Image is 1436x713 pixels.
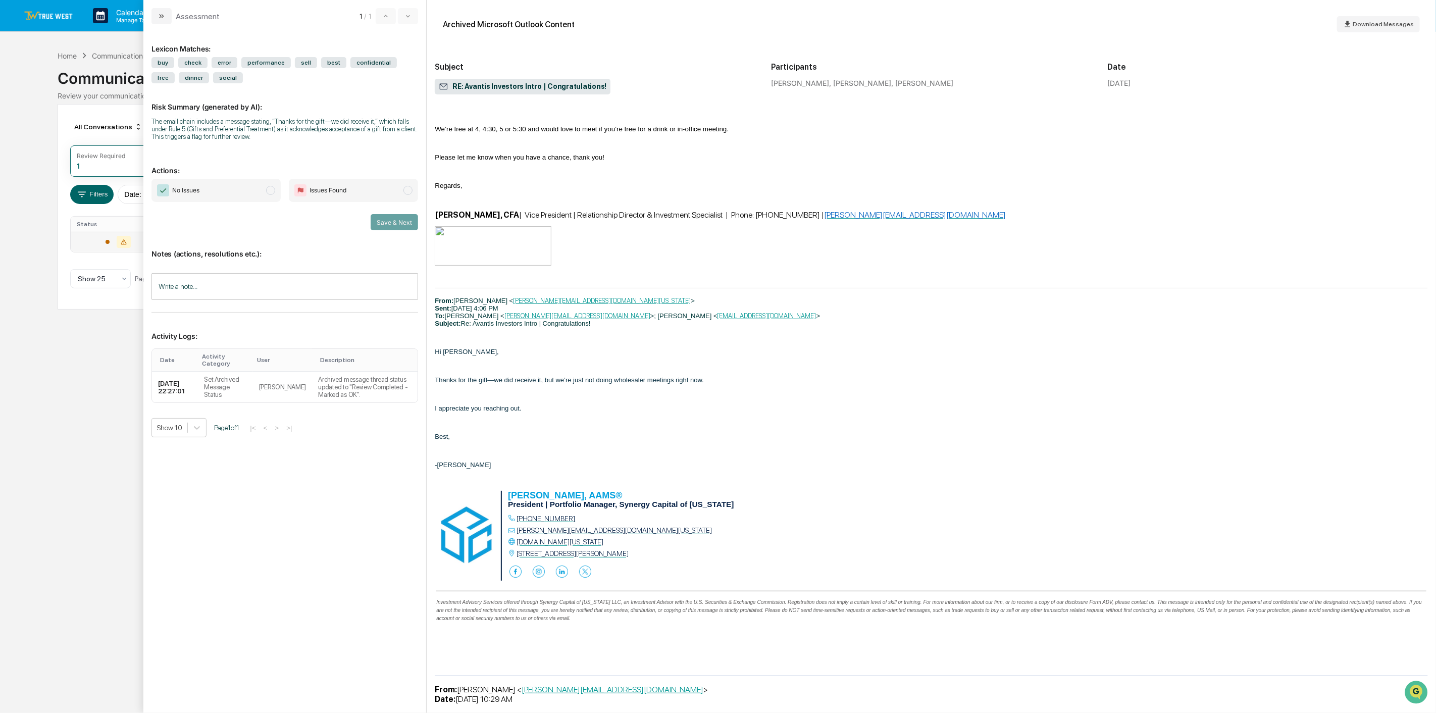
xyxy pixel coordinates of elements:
[579,566,591,578] img: twitter
[10,21,184,37] p: How can we help?
[241,57,291,68] span: performance
[58,52,77,60] div: Home
[435,461,491,469] span: -[PERSON_NAME]
[20,179,65,189] span: Preclearance
[508,538,515,545] img: icon
[435,154,604,161] span: Please let me know when you have a chance, thank you!
[10,199,18,208] div: 🔎
[151,72,175,83] span: free
[152,372,198,402] td: [DATE] 22:27:01
[108,17,159,24] p: Manage Tasks
[435,348,498,355] span: Hi [PERSON_NAME],
[321,57,346,68] span: best
[20,138,28,146] img: 1746055101610-c473b297-6a78-478c-a979-82029cc54cd1
[151,57,174,68] span: buy
[508,500,734,508] span: President | Portfolio Manager, Synergy Capital of [US_STATE]
[214,424,239,432] span: Page 1 of 1
[1108,79,1131,87] div: [DATE]
[157,110,184,122] button: See all
[202,353,249,367] div: Toggle SortBy
[6,175,69,193] a: 🖐️Preclearance
[508,550,515,556] img: icon
[508,515,515,522] img: icon
[151,237,418,258] p: Notes (actions, resolutions etc.):
[435,320,460,327] b: Subject:
[533,572,545,579] a: instagram
[71,223,122,231] a: Powered byPylon
[89,137,110,145] span: [DATE]
[437,506,494,564] img: photo
[176,12,220,21] div: Assessment
[436,599,1422,621] span: Investment Advisory Services offered through Synergy Capital of [US_STATE] LLC, an Investment Adv...
[517,550,629,558] a: [STREET_ADDRESS][PERSON_NAME]
[84,137,87,145] span: •
[10,112,65,120] div: Past conversations
[435,404,521,412] span: I appreciate you reaching out.
[371,214,418,230] button: Save & Next
[151,154,418,175] p: Actions:
[179,72,209,83] span: dinner
[295,57,317,68] span: sell
[172,185,199,195] span: No Issues
[439,82,606,92] span: RE: Avantis Investors Intro | Congratulations!
[151,90,418,111] p: Risk Summary (generated by AI):
[435,182,462,189] span: Regards,
[435,304,451,312] b: Sent:
[213,72,243,83] span: social
[247,424,259,432] button: |<
[69,175,129,193] a: 🗄️Attestations
[24,11,73,21] img: logo
[253,372,313,402] td: [PERSON_NAME]
[435,433,450,440] span: Best,
[58,61,1378,87] div: Communications Archive
[70,119,146,135] div: All Conversations
[20,198,64,209] span: Data Lookup
[31,137,82,145] span: [PERSON_NAME]
[151,118,418,140] div: The email chain includes a message stating, “Thanks for the gift—we did receive it,” which falls ...
[257,356,309,364] div: Toggle SortBy
[26,46,167,57] input: Clear
[360,12,362,20] span: 1
[212,57,237,68] span: error
[435,297,820,327] span: [PERSON_NAME] < > [DATE] 4:06 PM [PERSON_NAME] < >; [PERSON_NAME] < > Re: Avantis Investors Intro...
[34,87,128,95] div: We're available if you need us!
[508,490,623,500] span: [PERSON_NAME], AAMS®
[509,572,522,579] a: facebook
[261,424,271,432] button: <
[443,20,575,29] div: Archived Microsoft Outlook Content
[272,424,282,432] button: >
[533,566,545,578] img: instagram
[435,694,455,704] b: Date:
[92,52,174,60] div: Communications Archive
[517,527,712,535] span: [PERSON_NAME][EMAIL_ADDRESS][DOMAIN_NAME][US_STATE]
[294,184,306,196] img: Flag
[77,162,80,170] div: 1
[6,194,68,213] a: 🔎Data Lookup
[364,12,374,20] span: / 1
[772,62,1092,72] h2: Participants
[73,180,81,188] div: 🗄️
[435,376,704,384] span: Thanks for the gift—we did receive it, but we’re just not doing wholesaler meetings right now.
[556,572,568,579] a: linkedin
[517,515,576,523] a: [PHONE_NUMBER]
[556,566,568,578] img: linkedin
[160,356,194,364] div: Toggle SortBy
[310,185,346,195] span: Issues Found
[772,79,1092,87] div: [PERSON_NAME], [PERSON_NAME], [PERSON_NAME]
[579,572,591,579] a: twitter
[517,538,604,546] a: [DOMAIN_NAME][US_STATE]
[435,667,436,668] img: __tpx__
[320,356,414,364] div: Toggle SortBy
[519,210,824,220] span: | Vice President | Relationship Director & Investment Specialist | Phone: [PHONE_NUMBER] |
[522,685,703,694] a: [PERSON_NAME][EMAIL_ADDRESS][DOMAIN_NAME]
[824,210,1006,220] a: [PERSON_NAME][EMAIL_ADDRESS][DOMAIN_NAME]
[151,320,418,340] p: Activity Logs:
[178,57,208,68] span: check
[10,180,18,188] div: 🖐️
[1404,680,1431,707] iframe: Open customer support
[100,223,122,231] span: Pylon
